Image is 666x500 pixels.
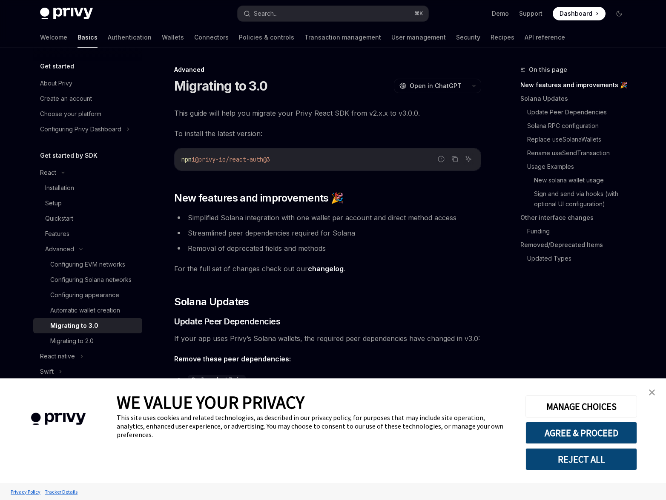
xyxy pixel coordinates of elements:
[612,7,626,20] button: Toggle dark mode
[254,9,278,19] div: Search...
[174,128,481,139] span: To install the latest version:
[520,238,633,252] a: Removed/Deprecated Items
[40,94,92,104] div: Create an account
[174,191,343,205] span: New features and improvements 🎉
[40,27,67,48] a: Welcome
[174,78,267,94] h1: Migrating to 3.0
[527,146,633,160] a: Rename useSendTransaction
[40,151,98,161] h5: Get started by SDK
[188,375,246,384] code: @solana/web3.js
[520,92,633,105] a: Solana Updates
[463,153,474,165] button: Ask AI
[33,318,142,333] a: Migrating to 3.0
[195,156,270,163] span: @privy-io/react-auth@3
[33,180,142,196] a: Installation
[649,389,655,395] img: close banner
[520,78,633,92] a: New features and improvements 🎉
[174,212,481,224] li: Simplified Solana integration with one wallet per account and direct method access
[9,484,43,499] a: Privacy Policy
[45,198,62,208] div: Setup
[174,295,249,309] span: Solana Updates
[534,187,633,211] a: Sign and send via hooks (with optional UI configuration)
[391,27,446,48] a: User management
[525,448,637,470] button: REJECT ALL
[174,65,481,74] div: Advanced
[174,227,481,239] li: Streamlined peer dependencies required for Solana
[553,7,606,20] a: Dashboard
[33,106,142,122] a: Choose your platform
[174,107,481,119] span: This guide will help you migrate your Privy React SDK from v2.x.x to v3.0.0.
[33,196,142,211] a: Setup
[33,303,142,318] a: Automatic wallet creation
[525,395,637,418] button: MANAGE CHOICES
[50,290,119,300] div: Configuring appearance
[529,65,567,75] span: On this page
[492,9,509,18] a: Demo
[40,168,56,178] div: React
[50,259,125,270] div: Configuring EVM networks
[527,160,633,173] a: Usage Examples
[643,384,660,401] a: close banner
[436,153,447,165] button: Report incorrect code
[527,119,633,133] a: Solana RPC configuration
[117,413,513,439] div: This site uses cookies and related technologies, as described in our privacy policy, for purposes...
[449,153,460,165] button: Copy the contents from the code block
[238,6,428,21] button: Search...⌘K
[560,9,592,18] span: Dashboard
[117,391,304,413] span: WE VALUE YOUR PRIVACY
[520,211,633,224] a: Other interface changes
[50,275,132,285] div: Configuring Solana networks
[33,272,142,287] a: Configuring Solana networks
[527,105,633,119] a: Update Peer Dependencies
[491,27,514,48] a: Recipes
[194,27,229,48] a: Connectors
[527,133,633,146] a: Replace useSolanaWallets
[304,27,381,48] a: Transaction management
[43,484,80,499] a: Tracker Details
[33,91,142,106] a: Create an account
[239,27,294,48] a: Policies & controls
[410,82,462,90] span: Open in ChatGPT
[33,287,142,303] a: Configuring appearance
[78,27,98,48] a: Basics
[45,229,69,239] div: Features
[174,242,481,254] li: Removal of deprecated fields and methods
[108,27,152,48] a: Authentication
[174,315,280,327] span: Update Peer Dependencies
[174,332,481,344] span: If your app uses Privy’s Solana wallets, the required peer dependencies have changed in v3.0:
[33,333,142,349] a: Migrating to 2.0
[45,213,73,224] div: Quickstart
[525,422,637,444] button: AGREE & PROCEED
[394,79,467,93] button: Open in ChatGPT
[40,8,93,20] img: dark logo
[308,264,344,273] a: changelog
[40,109,101,119] div: Choose your platform
[13,401,104,437] img: company logo
[40,78,72,88] div: About Privy
[50,321,98,331] div: Migrating to 3.0
[456,27,480,48] a: Security
[527,224,633,238] a: Funding
[33,226,142,241] a: Features
[45,244,74,254] div: Advanced
[534,173,633,187] a: New solana wallet usage
[192,156,195,163] span: i
[50,305,120,315] div: Automatic wallet creation
[519,9,543,18] a: Support
[40,351,75,361] div: React native
[50,336,94,346] div: Migrating to 2.0
[33,257,142,272] a: Configuring EVM networks
[40,61,74,71] h5: Get started
[45,183,74,193] div: Installation
[414,10,423,17] span: ⌘ K
[33,211,142,226] a: Quickstart
[33,76,142,91] a: About Privy
[527,252,633,265] a: Updated Types
[40,124,121,134] div: Configuring Privy Dashboard
[181,156,192,163] span: npm
[174,263,481,275] span: For the full set of changes check out our .
[40,366,54,377] div: Swift
[525,27,565,48] a: API reference
[174,355,291,363] strong: Remove these peer dependencies:
[162,27,184,48] a: Wallets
